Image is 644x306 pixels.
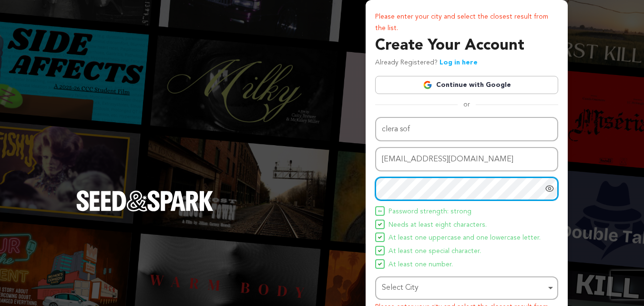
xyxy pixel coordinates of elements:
span: or [458,100,476,109]
a: Log in here [440,59,478,66]
img: Seed&Spark Logo [76,190,214,211]
input: Name [375,117,558,141]
img: Seed&Spark Icon [378,235,382,239]
img: Google logo [423,80,432,90]
a: Show password as plain text. Warning: this will display your password on the screen. [545,184,554,193]
span: Needs at least eight characters. [388,220,487,231]
h3: Create Your Account [375,34,558,57]
a: Seed&Spark Homepage [76,190,214,231]
img: Seed&Spark Icon [378,209,382,213]
p: Already Registered? [375,57,478,69]
span: At least one uppercase and one lowercase letter. [388,232,541,244]
p: Please enter your city and select the closest result from the list. [375,11,558,34]
a: Continue with Google [375,76,558,94]
span: Password strength: strong [388,206,471,218]
span: At least one number. [388,259,453,271]
img: Seed&Spark Icon [378,249,382,253]
span: At least one special character. [388,246,481,257]
div: Select City [382,281,546,295]
img: Seed&Spark Icon [378,262,382,266]
input: Email address [375,147,558,171]
img: Seed&Spark Icon [378,222,382,226]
